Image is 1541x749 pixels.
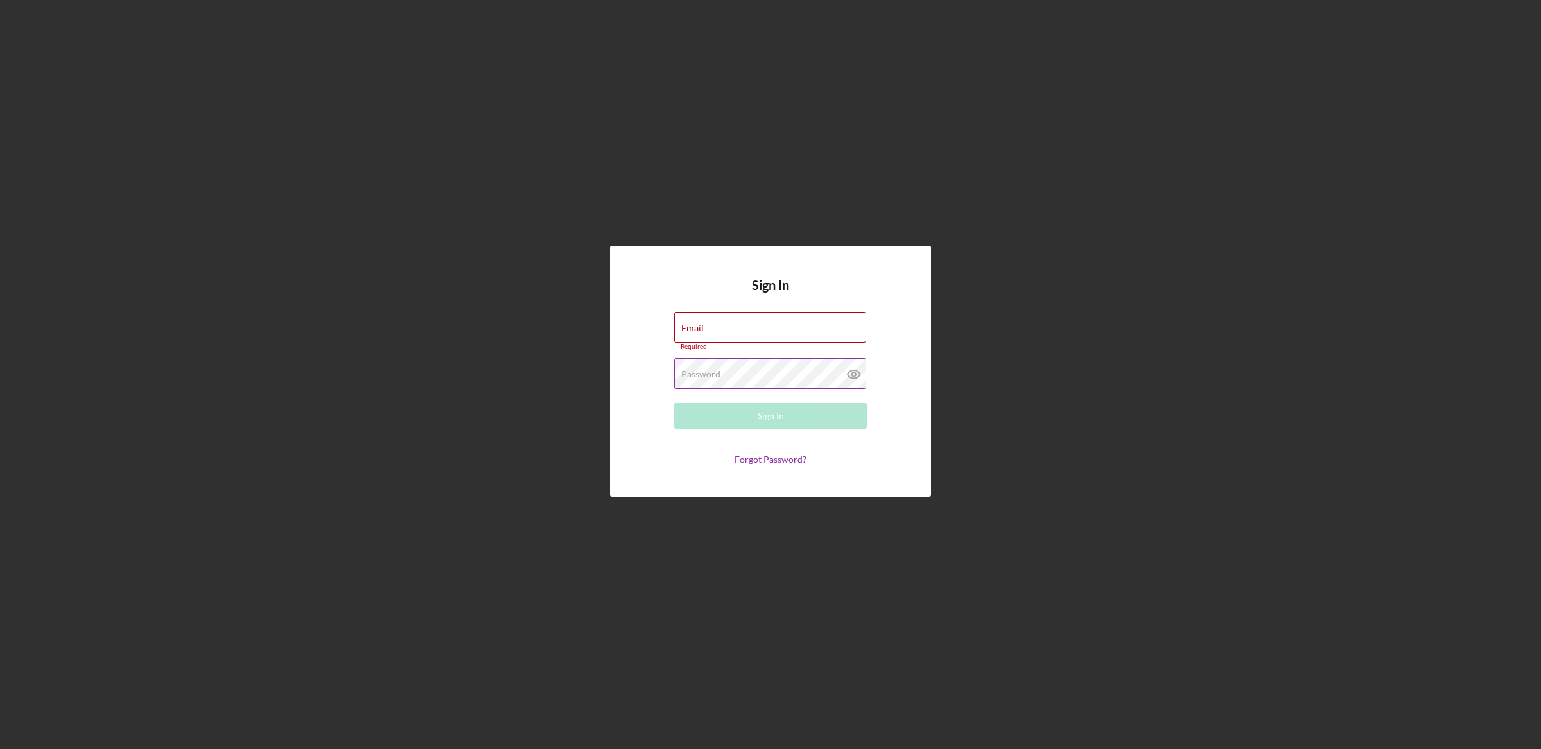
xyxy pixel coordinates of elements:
label: Password [681,369,720,379]
h4: Sign In [752,278,789,312]
label: Email [681,323,704,333]
div: Required [674,343,867,350]
button: Sign In [674,403,867,429]
div: Sign In [758,403,784,429]
a: Forgot Password? [735,454,806,465]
